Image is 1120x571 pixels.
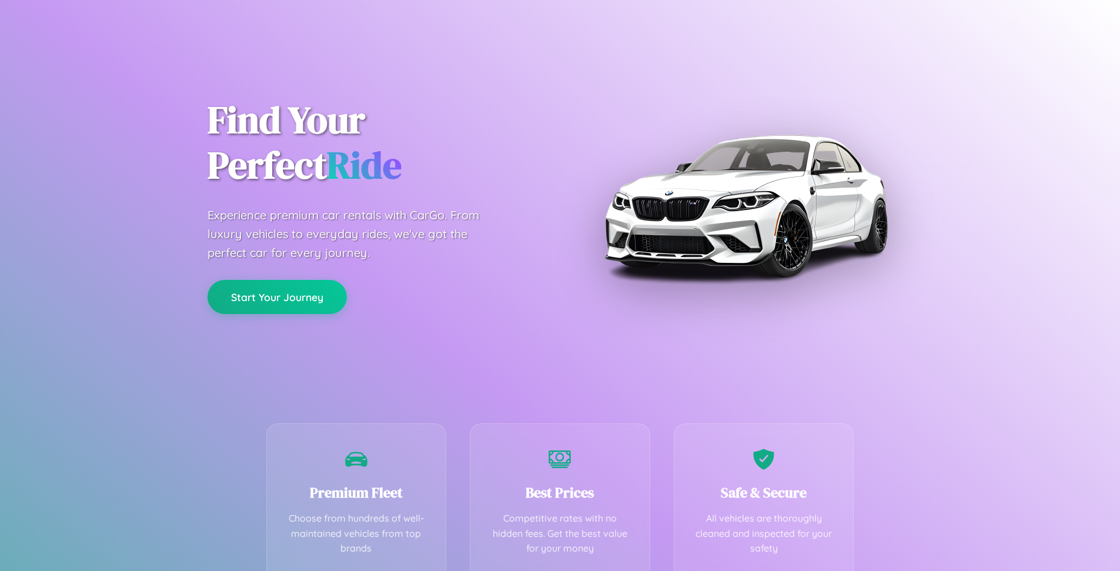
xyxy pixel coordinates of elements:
h1: Find Your Perfect [208,98,543,188]
p: Experience premium car rentals with CarGo. From luxury vehicles to everyday rides, we've got the ... [208,206,502,262]
img: Premium BMW car rental vehicle [599,59,892,353]
button: Start Your Journey [208,280,347,314]
p: All vehicles are thoroughly cleaned and inspected for your safety [692,511,836,556]
p: Competitive rates with no hidden fees. Get the best value for your money [488,511,632,556]
h3: Best Prices [488,483,632,502]
span: Ride [327,139,402,191]
h3: Premium Fleet [285,483,429,502]
p: Choose from hundreds of well-maintained vehicles from top brands [285,511,429,556]
h3: Safe & Secure [692,483,836,502]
